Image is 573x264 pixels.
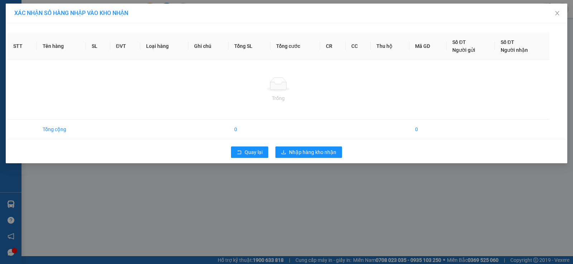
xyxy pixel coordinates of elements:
[501,47,528,53] span: Người nhận
[371,33,409,60] th: Thu hộ
[275,146,342,158] button: downloadNhập hàng kho nhận
[188,33,228,60] th: Ghi chú
[452,47,475,53] span: Người gửi
[320,33,345,60] th: CR
[245,148,263,156] span: Quay lại
[289,148,336,156] span: Nhập hàng kho nhận
[228,33,270,60] th: Tổng SL
[409,33,447,60] th: Mã GD
[452,39,466,45] span: Số ĐT
[270,33,320,60] th: Tổng cước
[110,33,141,60] th: ĐVT
[37,120,86,139] td: Tổng cộng
[554,10,560,16] span: close
[281,150,286,155] span: download
[237,150,242,155] span: rollback
[37,33,86,60] th: Tên hàng
[8,33,37,60] th: STT
[13,94,544,102] div: Trống
[501,39,514,45] span: Số ĐT
[228,120,270,139] td: 0
[346,33,371,60] th: CC
[86,33,110,60] th: SL
[547,4,567,24] button: Close
[140,33,188,60] th: Loại hàng
[231,146,268,158] button: rollbackQuay lại
[14,10,128,16] span: XÁC NHẬN SỐ HÀNG NHẬP VÀO KHO NHẬN
[409,120,447,139] td: 0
